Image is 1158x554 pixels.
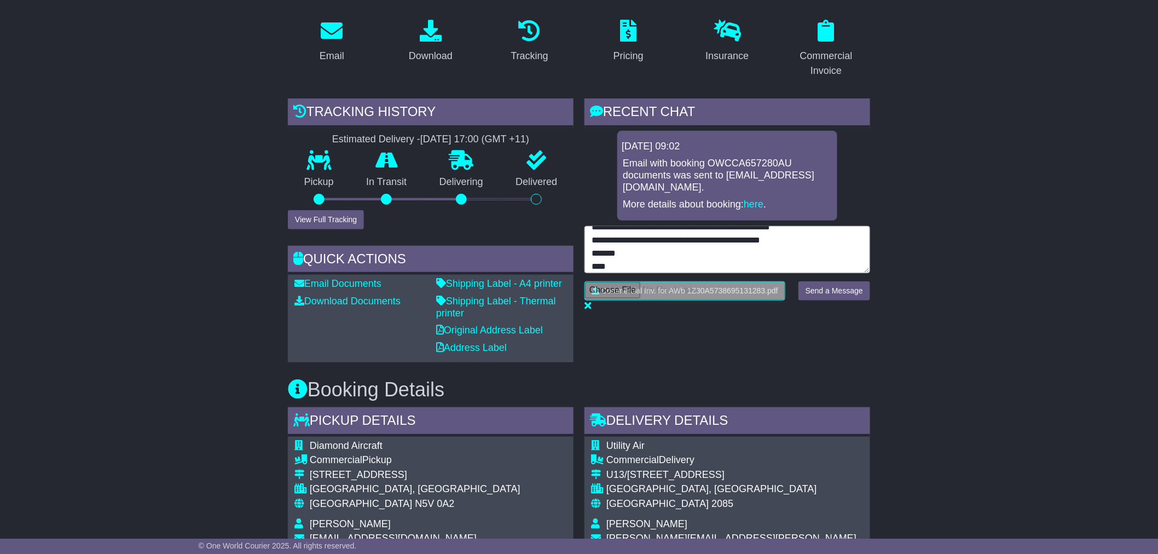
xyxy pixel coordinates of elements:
a: here [744,199,763,210]
div: U13/[STREET_ADDRESS] [606,469,864,481]
div: Pickup Details [288,407,574,437]
span: [PERSON_NAME] [606,518,687,529]
div: [STREET_ADDRESS] [310,469,520,481]
div: Insurance [705,49,749,64]
a: Original Address Label [436,325,543,336]
span: © One World Courier 2025. All rights reserved. [199,541,357,550]
button: Send a Message [798,281,870,301]
p: Pickup [288,176,350,188]
span: Diamond Aircraft [310,440,383,451]
button: View Full Tracking [288,210,364,229]
a: Commercial Invoice [782,16,870,82]
div: Download [409,49,453,64]
a: Email [312,16,351,67]
h3: Booking Details [288,379,870,401]
div: Pricing [613,49,644,64]
span: [EMAIL_ADDRESS][DOMAIN_NAME] [310,533,477,544]
div: Tracking [511,49,548,64]
span: Commercial [606,454,659,465]
div: Estimated Delivery - [288,134,574,146]
p: Delivered [500,176,574,188]
div: Quick Actions [288,246,574,275]
p: More details about booking: . [623,199,832,211]
a: Download [402,16,460,67]
div: RECENT CHAT [584,99,870,128]
p: Delivering [423,176,500,188]
div: Pickup [310,454,520,466]
p: In Transit [350,176,424,188]
p: Email with booking OWCCA657280AU documents was sent to [EMAIL_ADDRESS][DOMAIN_NAME]. [623,158,832,193]
div: Email [320,49,344,64]
a: Shipping Label - Thermal printer [436,296,556,319]
span: [GEOGRAPHIC_DATA] [606,498,709,509]
a: Tracking [504,16,555,67]
a: Insurance [698,16,756,67]
span: [GEOGRAPHIC_DATA] [310,498,412,509]
div: [DATE] 09:02 [622,141,833,153]
div: Delivery Details [584,407,870,437]
a: Download Documents [294,296,401,307]
div: Delivery [606,454,864,466]
div: [GEOGRAPHIC_DATA], [GEOGRAPHIC_DATA] [310,483,520,495]
div: Commercial Invoice [789,49,863,78]
span: Commercial [310,454,362,465]
div: [DATE] 17:00 (GMT +11) [420,134,529,146]
span: N5V 0A2 [415,498,454,509]
a: Address Label [436,342,507,353]
a: Email Documents [294,278,381,289]
div: Tracking history [288,99,574,128]
a: Pricing [606,16,651,67]
span: Utility Air [606,440,645,451]
span: 2085 [711,498,733,509]
div: [GEOGRAPHIC_DATA], [GEOGRAPHIC_DATA] [606,483,864,495]
span: [PERSON_NAME] [310,518,391,529]
a: Shipping Label - A4 printer [436,278,562,289]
